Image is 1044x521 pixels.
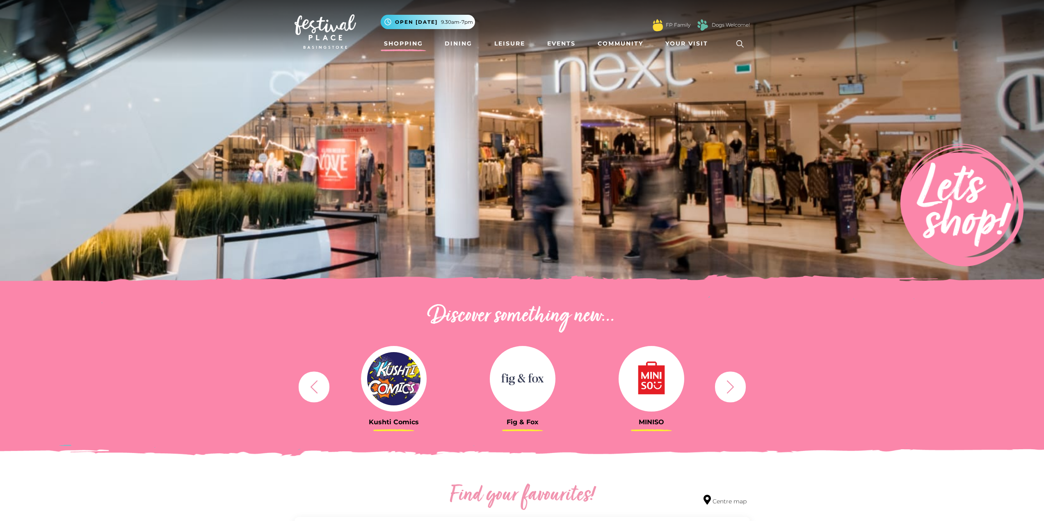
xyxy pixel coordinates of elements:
[712,21,750,29] a: Dogs Welcome!
[593,346,710,426] a: MINISO
[381,36,426,51] a: Shopping
[464,346,581,426] a: Fig & Fox
[372,482,672,509] h2: Find your favourites!
[464,418,581,426] h3: Fig & Fox
[544,36,579,51] a: Events
[336,418,452,426] h3: Kushti Comics
[381,15,475,29] button: Open [DATE] 9.30am-7pm
[295,14,356,49] img: Festival Place Logo
[704,495,747,506] a: Centre map
[666,21,690,29] a: FP Family
[295,303,750,330] h2: Discover something new...
[593,418,710,426] h3: MINISO
[662,36,715,51] a: Your Visit
[665,39,708,48] span: Your Visit
[441,36,475,51] a: Dining
[395,18,438,26] span: Open [DATE]
[491,36,528,51] a: Leisure
[441,18,473,26] span: 9.30am-7pm
[594,36,647,51] a: Community
[336,346,452,426] a: Kushti Comics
